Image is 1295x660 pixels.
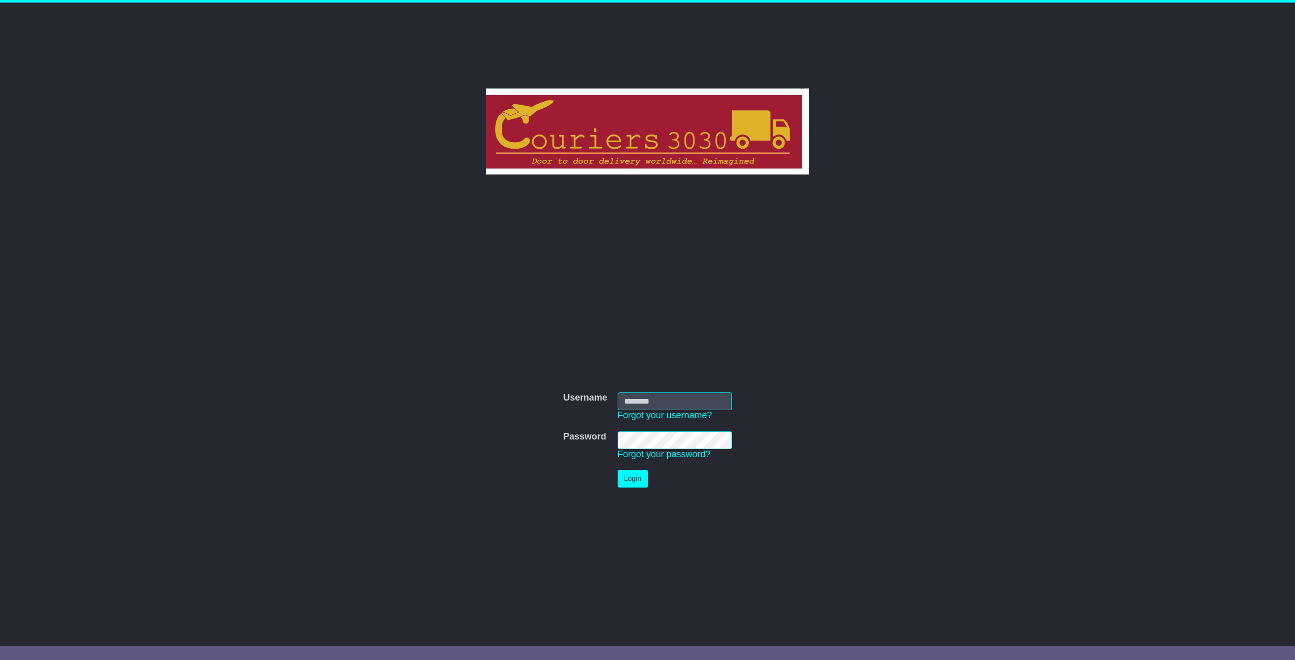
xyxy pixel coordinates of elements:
button: Login [618,470,648,488]
label: Password [563,431,606,443]
a: Forgot your username? [618,410,712,420]
img: Couriers 3030 [486,89,809,174]
a: Forgot your password? [618,449,711,459]
label: Username [563,392,607,404]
